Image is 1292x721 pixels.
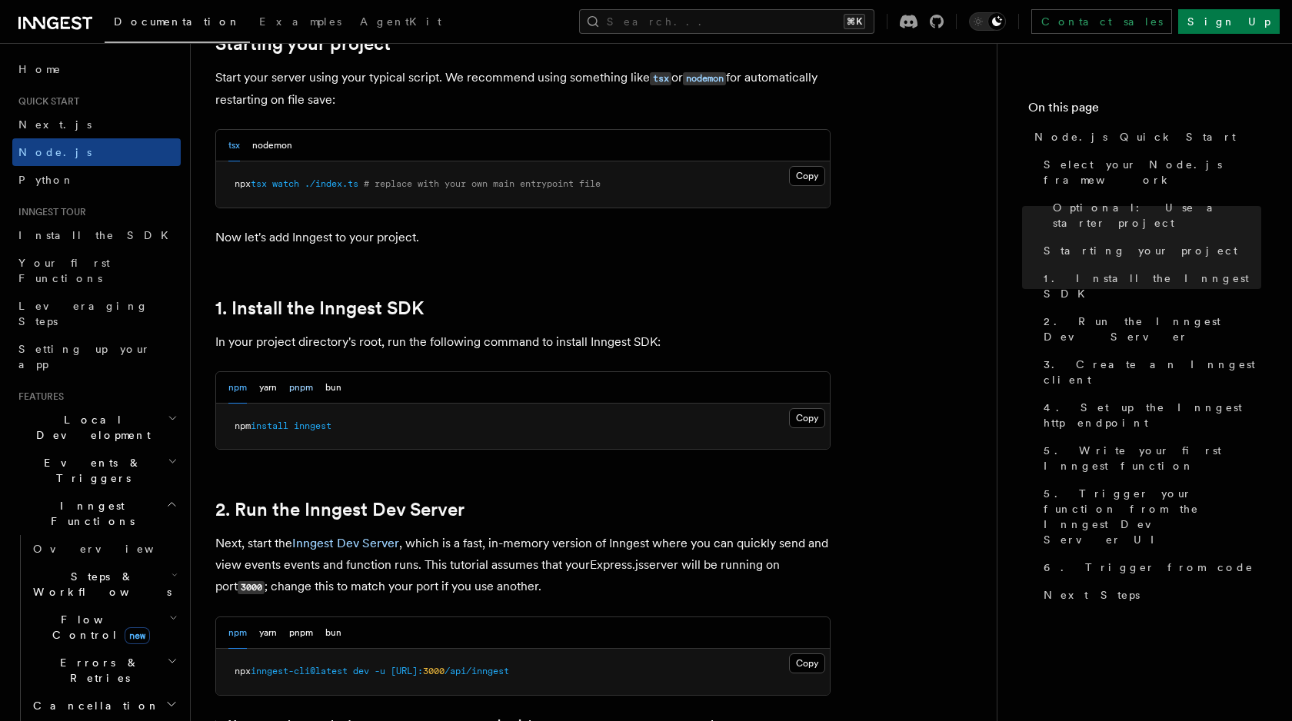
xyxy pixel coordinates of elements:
button: Copy [789,653,825,673]
a: nodemon [683,70,726,85]
a: 1. Install the Inngest SDK [215,297,424,319]
button: tsx [228,130,240,161]
span: Errors & Retries [27,655,167,686]
a: Inngest Dev Server [292,536,399,550]
a: Setting up your app [12,335,181,378]
button: Events & Triggers [12,449,181,492]
button: Inngest Functions [12,492,181,535]
span: Setting up your app [18,343,151,370]
span: Starting your project [1044,243,1237,258]
span: 5. Trigger your function from the Inngest Dev Server UI [1044,486,1261,547]
button: bun [325,372,341,404]
a: 2. Run the Inngest Dev Server [1037,307,1261,351]
button: yarn [259,617,277,649]
p: Start your server using your typical script. We recommend using something like or for automatical... [215,67,831,111]
a: Leveraging Steps [12,292,181,335]
button: pnpm [289,372,313,404]
span: Node.js [18,146,92,158]
a: Starting your project [215,33,391,55]
span: -u [375,666,385,676]
button: npm [228,617,247,649]
span: Select your Node.js framework [1044,157,1261,188]
span: Optional: Use a starter project [1053,200,1261,231]
span: Steps & Workflows [27,569,171,600]
span: tsx [251,178,267,189]
a: 5. Write your first Inngest function [1037,437,1261,480]
button: Copy [789,166,825,186]
span: 2. Run the Inngest Dev Server [1044,314,1261,344]
span: Features [12,390,64,403]
button: Toggle dark mode [969,12,1006,31]
span: 3. Create an Inngest client [1044,357,1261,387]
span: Flow Control [27,612,169,643]
a: Node.js [12,138,181,166]
a: Home [12,55,181,83]
span: Overview [33,543,191,555]
a: Install the SDK [12,221,181,249]
a: AgentKit [351,5,451,42]
span: Next.js [18,118,92,131]
code: 3000 [238,581,265,594]
span: Documentation [114,15,241,28]
span: 5. Write your first Inngest function [1044,443,1261,473]
a: Next Steps [1037,581,1261,609]
span: watch [272,178,299,189]
span: 6. Trigger from code [1044,560,1254,575]
a: Your first Functions [12,249,181,292]
span: 4. Set up the Inngest http endpoint [1044,400,1261,430]
span: Leveraging Steps [18,300,148,327]
button: yarn [259,372,277,404]
span: Install the SDK [18,229,178,241]
span: npx [235,666,251,676]
a: tsx [650,70,671,85]
h4: On this page [1028,98,1261,123]
button: Flow Controlnew [27,606,181,649]
button: bun [325,617,341,649]
a: Examples [250,5,351,42]
a: 1. Install the Inngest SDK [1037,264,1261,307]
button: pnpm [289,617,313,649]
p: In your project directory's root, run the following command to install Inngest SDK: [215,331,831,353]
span: inngest [294,420,331,431]
a: Starting your project [1037,237,1261,264]
a: Next.js [12,111,181,138]
span: Node.js Quick Start [1034,129,1236,145]
span: Local Development [12,412,168,443]
span: Python [18,174,75,186]
button: Steps & Workflows [27,563,181,606]
a: Python [12,166,181,194]
a: Node.js Quick Start [1028,123,1261,151]
code: tsx [650,72,671,85]
button: Copy [789,408,825,428]
span: dev [353,666,369,676]
span: Quick start [12,95,79,108]
span: Cancellation [27,698,160,713]
span: Inngest tour [12,206,86,218]
span: npm [235,420,251,431]
span: install [251,420,288,431]
p: Next, start the , which is a fast, in-memory version of Inngest where you can quickly send and vi... [215,533,831,598]
button: npm [228,372,247,404]
button: Errors & Retries [27,649,181,692]
button: nodemon [252,130,292,161]
span: new [125,627,150,644]
p: Now let's add Inngest to your project. [215,227,831,248]
span: inngest-cli@latest [251,666,348,676]
span: Next Steps [1044,587,1140,603]
span: Your first Functions [18,257,110,284]
span: npx [235,178,251,189]
span: Events & Triggers [12,455,168,486]
span: 3000 [423,666,445,676]
span: Home [18,61,62,77]
button: Search...⌘K [579,9,874,34]
a: Select your Node.js framework [1037,151,1261,194]
code: nodemon [683,72,726,85]
a: 2. Run the Inngest Dev Server [215,499,465,520]
span: Examples [259,15,341,28]
a: Overview [27,535,181,563]
a: 3. Create an Inngest client [1037,351,1261,394]
a: Sign Up [1178,9,1280,34]
a: Contact sales [1031,9,1172,34]
a: 5. Trigger your function from the Inngest Dev Server UI [1037,480,1261,553]
span: ./index.ts [305,178,358,189]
